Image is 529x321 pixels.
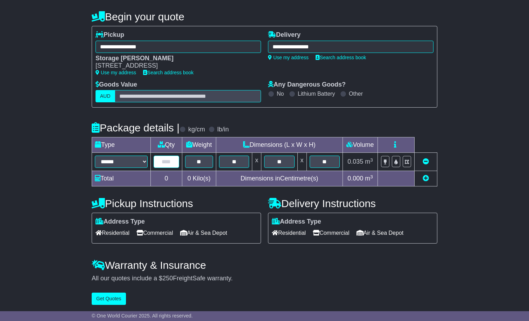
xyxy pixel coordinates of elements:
label: Goods Value [96,81,137,89]
label: AUD [96,90,115,102]
div: Storage [PERSON_NAME] [96,55,254,62]
td: Qty [151,137,182,153]
div: [STREET_ADDRESS] [96,62,254,70]
label: Delivery [268,31,301,39]
a: Remove this item [423,158,429,165]
a: Add new item [423,175,429,182]
span: 0.035 [347,158,363,165]
label: lb/in [217,126,229,134]
span: 0 [188,175,191,182]
span: Air & Sea Depot [180,227,227,238]
h4: Begin your quote [92,11,437,22]
td: Dimensions (L x W x H) [216,137,343,153]
span: 250 [162,275,173,282]
a: Use my address [268,55,309,60]
a: Search address book [143,70,193,75]
span: © One World Courier 2025. All rights reserved. [92,313,193,319]
label: Other [349,90,363,97]
label: No [277,90,284,97]
label: kg/cm [188,126,205,134]
td: Type [92,137,151,153]
td: Weight [182,137,216,153]
a: Use my address [96,70,136,75]
td: x [297,153,306,171]
span: Commercial [136,227,173,238]
span: m [365,158,373,165]
span: Residential [272,227,306,238]
span: 0.000 [347,175,363,182]
td: Volume [343,137,378,153]
span: m [365,175,373,182]
h4: Pickup Instructions [92,198,261,209]
sup: 3 [370,174,373,179]
td: x [252,153,261,171]
label: Address Type [96,218,145,226]
label: Pickup [96,31,124,39]
button: Get Quotes [92,293,126,305]
a: Search address book [316,55,366,60]
label: Any Dangerous Goods? [268,81,346,89]
td: Dimensions in Centimetre(s) [216,171,343,186]
h4: Delivery Instructions [268,198,437,209]
td: Kilo(s) [182,171,216,186]
span: Residential [96,227,129,238]
h4: Package details | [92,122,179,134]
label: Address Type [272,218,321,226]
td: Total [92,171,151,186]
label: Lithium Battery [298,90,335,97]
td: 0 [151,171,182,186]
span: Commercial [313,227,349,238]
div: All our quotes include a $ FreightSafe warranty. [92,275,437,282]
sup: 3 [370,157,373,163]
span: Air & Sea Depot [357,227,404,238]
h4: Warranty & Insurance [92,259,437,271]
